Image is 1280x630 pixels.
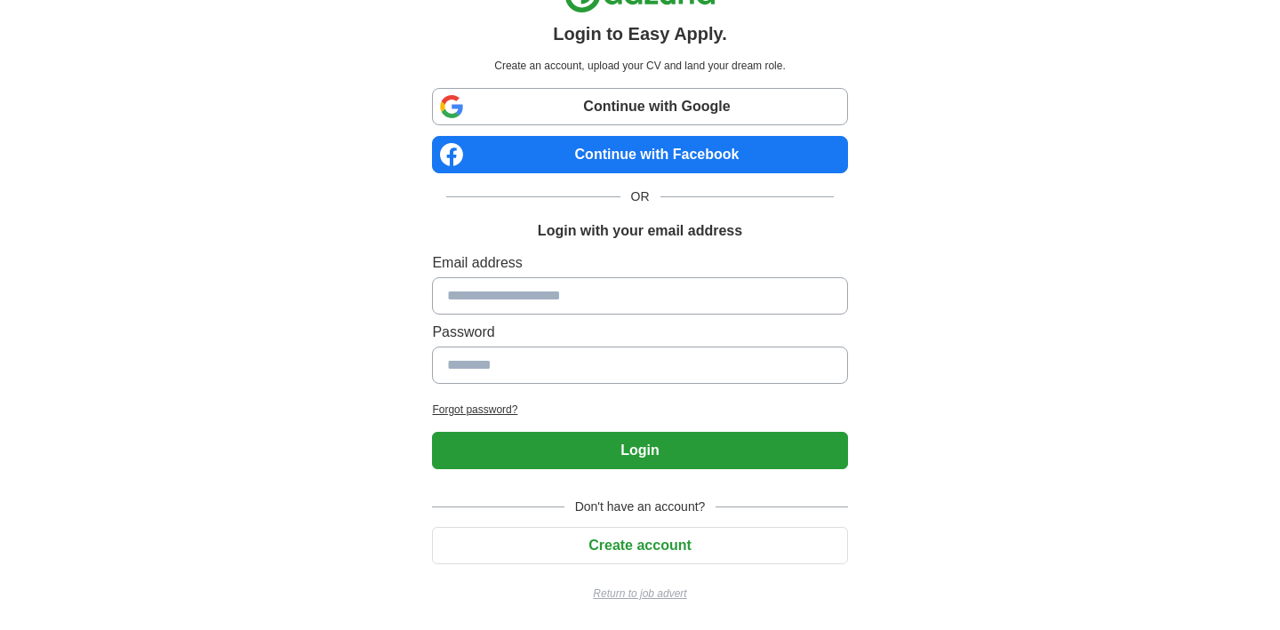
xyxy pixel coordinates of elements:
[538,220,742,242] h1: Login with your email address
[432,402,847,418] a: Forgot password?
[432,586,847,602] a: Return to job advert
[436,58,844,74] p: Create an account, upload your CV and land your dream role.
[432,538,847,553] a: Create account
[432,88,847,125] a: Continue with Google
[432,527,847,564] button: Create account
[432,136,847,173] a: Continue with Facebook
[432,432,847,469] button: Login
[432,252,847,274] label: Email address
[564,498,716,516] span: Don't have an account?
[432,322,847,343] label: Password
[553,20,727,47] h1: Login to Easy Apply.
[620,187,660,206] span: OR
